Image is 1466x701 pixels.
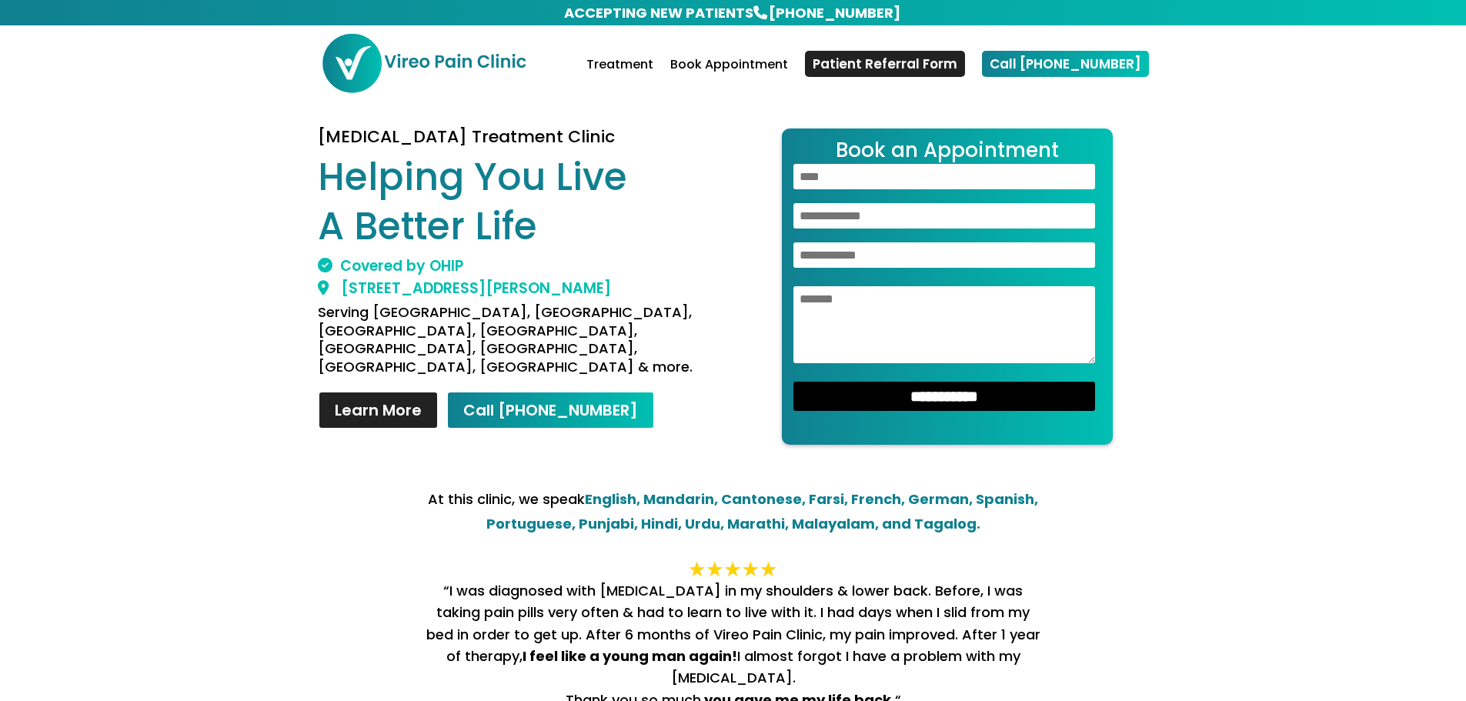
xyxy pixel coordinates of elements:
[793,140,1101,164] h2: Book an Appointment
[446,391,655,429] a: Call [PHONE_NUMBER]
[586,59,653,95] a: Treatment
[318,129,721,153] h3: [MEDICAL_DATA] Treatment Clinic
[687,559,780,580] img: 5_star-final
[318,153,721,259] h1: Helping You Live A Better Life
[486,489,1039,533] strong: English, Mandarin, Cantonese, Farsi, French, German, Spanish, Portuguese, Punjabi, Hindi, Urdu, M...
[767,2,902,24] a: [PHONE_NUMBER]
[321,32,527,94] img: Vireo Pain Clinic
[318,303,721,383] h4: Serving [GEOGRAPHIC_DATA], [GEOGRAPHIC_DATA], [GEOGRAPHIC_DATA], [GEOGRAPHIC_DATA], [GEOGRAPHIC_D...
[982,51,1149,77] a: Call [PHONE_NUMBER]
[670,59,788,95] a: Book Appointment
[805,51,965,77] a: Patient Referral Form
[318,278,611,299] a: [STREET_ADDRESS][PERSON_NAME]
[426,487,1041,536] p: At this clinic, we speak
[318,259,721,281] h2: Covered by OHIP
[782,129,1113,445] form: Contact form
[318,391,439,429] a: Learn More
[523,646,737,666] strong: I feel like a young man again!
